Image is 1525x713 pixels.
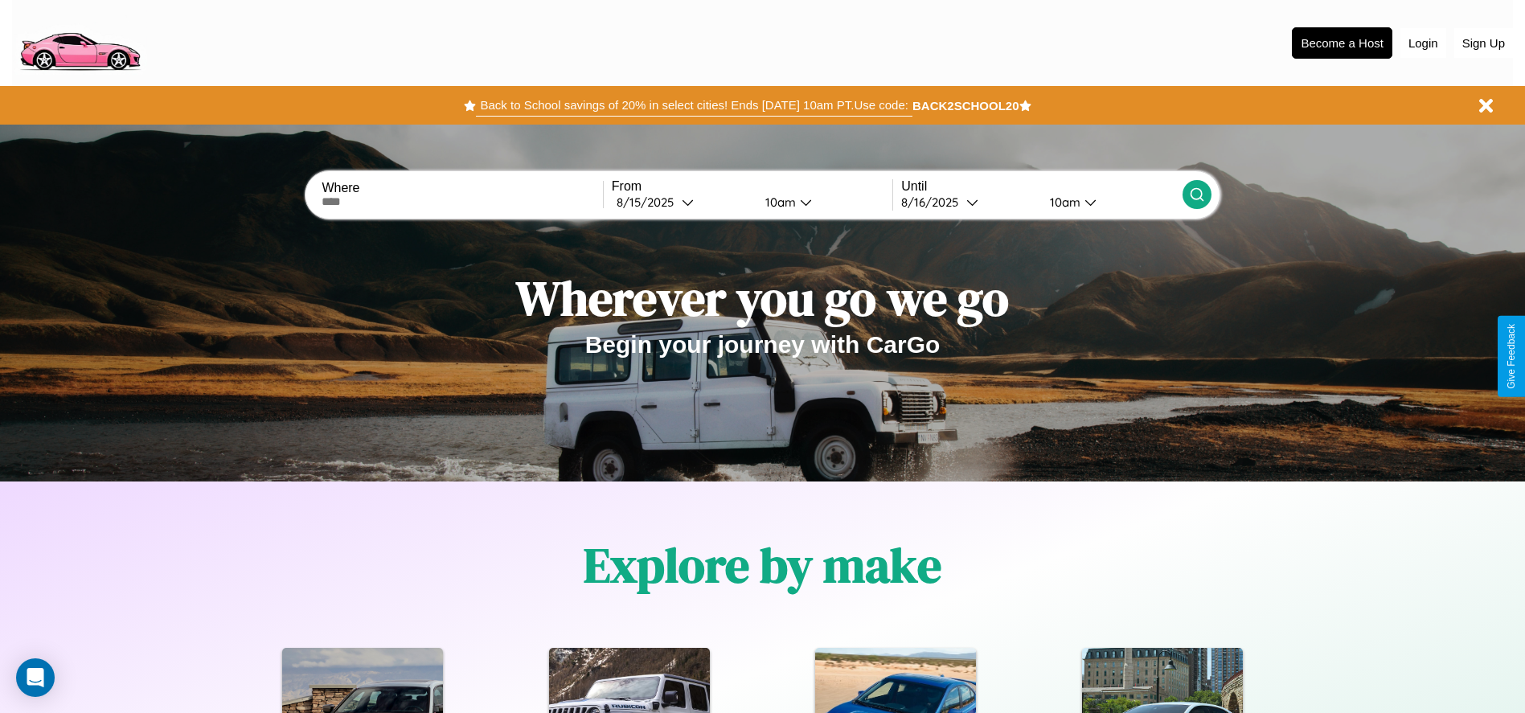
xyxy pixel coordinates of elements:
[617,195,682,210] div: 8 / 15 / 2025
[12,8,147,75] img: logo
[1042,195,1084,210] div: 10am
[584,532,941,598] h1: Explore by make
[757,195,800,210] div: 10am
[612,194,752,211] button: 8/15/2025
[1400,28,1446,58] button: Login
[912,99,1019,113] b: BACK2SCHOOL20
[476,94,912,117] button: Back to School savings of 20% in select cities! Ends [DATE] 10am PT.Use code:
[322,181,602,195] label: Where
[901,195,966,210] div: 8 / 16 / 2025
[16,658,55,697] div: Open Intercom Messenger
[1506,324,1517,389] div: Give Feedback
[612,179,892,194] label: From
[752,194,893,211] button: 10am
[1292,27,1392,59] button: Become a Host
[1037,194,1183,211] button: 10am
[901,179,1182,194] label: Until
[1454,28,1513,58] button: Sign Up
